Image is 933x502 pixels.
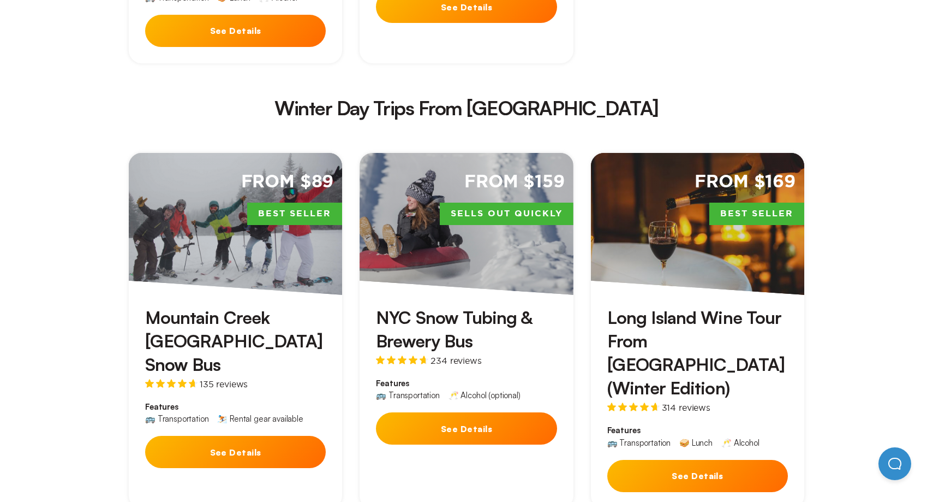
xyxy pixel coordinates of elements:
span: Features [607,425,788,436]
span: Best Seller [709,203,804,226]
span: Best Seller [247,203,342,226]
button: See Details [145,15,326,47]
span: Sells Out Quickly [440,203,573,226]
iframe: Help Scout Beacon - Open [878,447,911,480]
span: Features [145,401,326,412]
span: 135 reviews [200,380,248,388]
h3: Long Island Wine Tour From [GEOGRAPHIC_DATA] (Winter Edition) [607,306,788,400]
h3: Mountain Creek [GEOGRAPHIC_DATA] Snow Bus [145,306,326,377]
h2: Winter Day Trips From [GEOGRAPHIC_DATA] [137,98,796,118]
div: ⛷️ Rental gear available [217,415,303,423]
span: Features [376,378,557,389]
div: 🥂 Alcohol (optional) [448,391,521,399]
span: 234 reviews [430,356,481,365]
div: 🚌 Transportation [145,415,208,423]
div: 🥂 Alcohol [721,439,759,447]
span: From $169 [695,170,796,194]
div: 🚌 Transportation [376,391,439,399]
button: See Details [145,436,326,468]
div: 🚌 Transportation [607,439,671,447]
button: See Details [607,460,788,492]
span: 314 reviews [662,403,710,412]
h3: NYC Snow Tubing & Brewery Bus [376,306,557,353]
button: See Details [376,412,557,445]
span: From $159 [464,170,565,194]
div: 🥪 Lunch [679,439,713,447]
span: From $89 [241,170,334,194]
